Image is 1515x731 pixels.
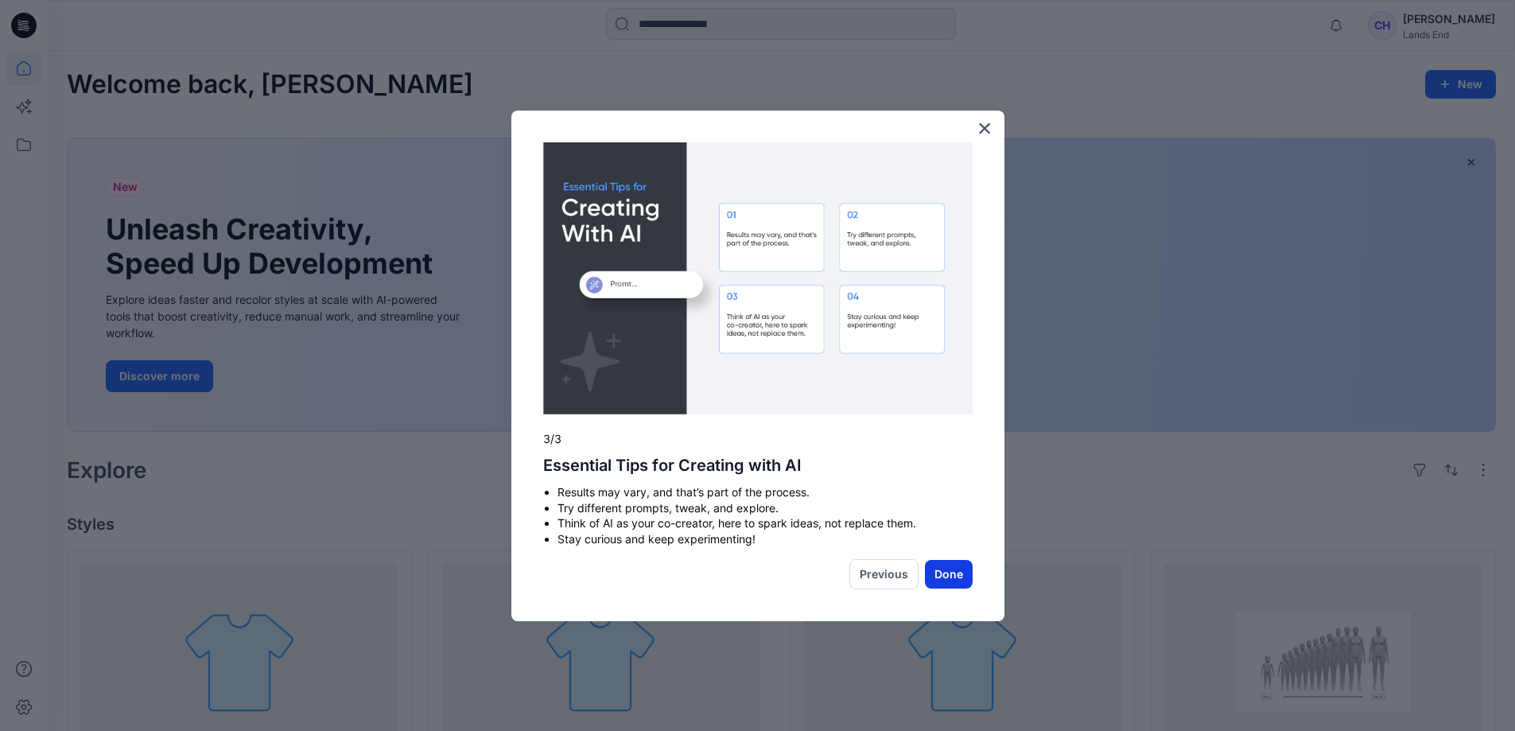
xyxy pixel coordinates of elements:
[557,484,973,500] li: Results may vary, and that’s part of the process.
[849,559,919,589] button: Previous
[543,431,973,447] p: 3/3
[557,515,973,531] li: Think of AI as your co-creator, here to spark ideas, not replace them.
[543,456,973,475] h2: Essential Tips for Creating with AI
[557,500,973,516] li: Try different prompts, tweak, and explore.
[977,115,993,141] button: Close
[925,560,973,589] button: Done
[557,531,973,547] li: Stay curious and keep experimenting!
